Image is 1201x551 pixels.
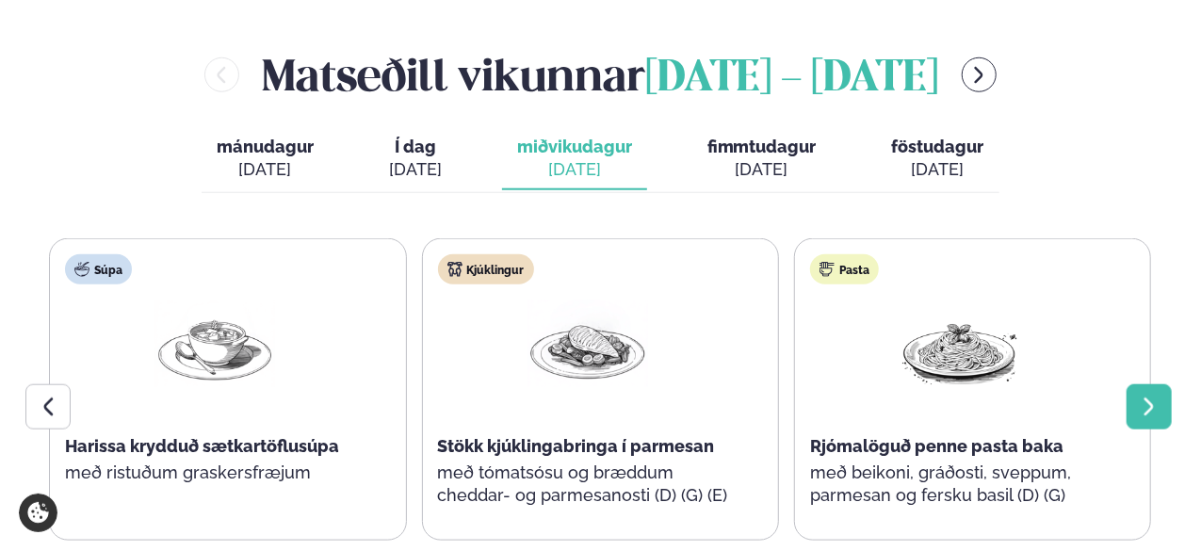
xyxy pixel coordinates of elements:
img: Chicken-breast.png [527,300,648,387]
span: mánudagur [217,137,314,156]
span: föstudagur [892,137,984,156]
img: soup.svg [74,262,89,277]
span: Rjómalöguð penne pasta baka [810,436,1063,456]
div: [DATE] [892,158,984,181]
span: Harissa krydduð sætkartöflusúpa [65,436,339,456]
p: með ristuðum graskersfræjum [65,462,365,484]
img: chicken.svg [447,262,463,277]
h2: Matseðill vikunnar [262,44,939,105]
img: Soup.png [154,300,275,387]
button: fimmtudagur [DATE] [692,128,832,190]
span: Í dag [389,136,442,158]
button: menu-btn-right [962,57,997,92]
div: [DATE] [389,158,442,181]
img: Spagetti.png [900,300,1020,387]
span: [DATE] - [DATE] [645,58,939,100]
span: miðvikudagur [517,137,632,156]
span: Stökk kjúklingabringa í parmesan [438,436,715,456]
p: með tómatsósu og bræddum cheddar- og parmesanosti (D) (G) (E) [438,462,738,507]
a: Cookie settings [19,494,57,532]
button: föstudagur [DATE] [877,128,999,190]
button: mánudagur [DATE] [202,128,329,190]
img: pasta.svg [820,262,835,277]
div: [DATE] [517,158,632,181]
div: Súpa [65,254,132,284]
div: [DATE] [217,158,314,181]
span: fimmtudagur [707,137,817,156]
p: með beikoni, gráðosti, sveppum, parmesan og fersku basil (D) (G) [810,462,1110,507]
div: Kjúklingur [438,254,534,284]
div: [DATE] [707,158,817,181]
button: menu-btn-left [204,57,239,92]
button: Í dag [DATE] [374,128,457,190]
div: Pasta [810,254,879,284]
button: miðvikudagur [DATE] [502,128,647,190]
